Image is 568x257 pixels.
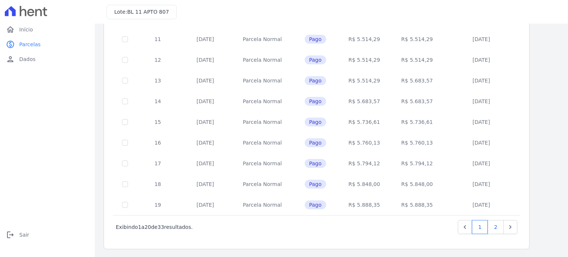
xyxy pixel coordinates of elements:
[232,153,293,174] td: Parcela Normal
[137,50,179,70] td: 12
[137,29,179,50] td: 11
[443,91,519,112] td: [DATE]
[443,195,519,215] td: [DATE]
[305,138,326,147] span: Pago
[122,181,128,187] input: Só é possível selecionar pagamentos em aberto
[390,132,443,153] td: R$ 5.760,13
[232,195,293,215] td: Parcela Normal
[232,91,293,112] td: Parcela Normal
[19,231,29,239] span: Sair
[338,174,391,195] td: R$ 5.848,00
[122,78,128,84] input: Só é possível selecionar pagamentos em aberto
[338,50,391,70] td: R$ 5.514,29
[137,153,179,174] td: 17
[305,159,326,168] span: Pago
[390,153,443,174] td: R$ 5.794,12
[443,153,519,174] td: [DATE]
[179,112,232,132] td: [DATE]
[443,132,519,153] td: [DATE]
[232,112,293,132] td: Parcela Normal
[122,36,128,42] input: Só é possível selecionar pagamentos em aberto
[137,132,179,153] td: 16
[390,195,443,215] td: R$ 5.888,35
[122,119,128,125] input: Só é possível selecionar pagamentos em aberto
[116,223,193,231] p: Exibindo a de resultados.
[19,41,41,48] span: Parcelas
[443,50,519,70] td: [DATE]
[443,174,519,195] td: [DATE]
[137,112,179,132] td: 15
[19,26,33,33] span: Início
[3,22,92,37] a: homeInício
[122,202,128,208] input: Só é possível selecionar pagamentos em aberto
[122,98,128,104] input: Só é possível selecionar pagamentos em aberto
[179,29,232,50] td: [DATE]
[472,220,488,234] a: 1
[458,220,472,234] a: Previous
[19,55,35,63] span: Dados
[145,224,151,230] span: 20
[122,140,128,146] input: Só é possível selecionar pagamentos em aberto
[390,174,443,195] td: R$ 5.848,00
[305,180,326,189] span: Pago
[390,70,443,91] td: R$ 5.683,57
[338,91,391,112] td: R$ 5.683,57
[179,91,232,112] td: [DATE]
[3,52,92,67] a: personDados
[338,70,391,91] td: R$ 5.514,29
[443,29,519,50] td: [DATE]
[503,220,517,234] a: Next
[338,112,391,132] td: R$ 5.736,61
[390,91,443,112] td: R$ 5.683,57
[179,132,232,153] td: [DATE]
[6,40,15,49] i: paid
[3,37,92,52] a: paidParcelas
[305,76,326,85] span: Pago
[6,55,15,64] i: person
[122,160,128,166] input: Só é possível selecionar pagamentos em aberto
[3,227,92,242] a: logoutSair
[390,112,443,132] td: R$ 5.736,61
[179,50,232,70] td: [DATE]
[305,55,326,64] span: Pago
[137,70,179,91] td: 13
[390,50,443,70] td: R$ 5.514,29
[179,195,232,215] td: [DATE]
[443,70,519,91] td: [DATE]
[232,132,293,153] td: Parcela Normal
[114,8,169,16] h3: Lote:
[305,97,326,106] span: Pago
[338,153,391,174] td: R$ 5.794,12
[158,224,164,230] span: 33
[305,200,326,209] span: Pago
[338,29,391,50] td: R$ 5.514,29
[127,9,169,15] span: BL 11 APTO 807
[443,112,519,132] td: [DATE]
[179,70,232,91] td: [DATE]
[232,50,293,70] td: Parcela Normal
[232,29,293,50] td: Parcela Normal
[137,195,179,215] td: 19
[488,220,504,234] a: 2
[138,224,141,230] span: 1
[122,57,128,63] input: Só é possível selecionar pagamentos em aberto
[338,195,391,215] td: R$ 5.888,35
[305,118,326,126] span: Pago
[305,35,326,44] span: Pago
[390,29,443,50] td: R$ 5.514,29
[6,25,15,34] i: home
[338,132,391,153] td: R$ 5.760,13
[6,230,15,239] i: logout
[137,91,179,112] td: 14
[179,153,232,174] td: [DATE]
[232,70,293,91] td: Parcela Normal
[179,174,232,195] td: [DATE]
[232,174,293,195] td: Parcela Normal
[137,174,179,195] td: 18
